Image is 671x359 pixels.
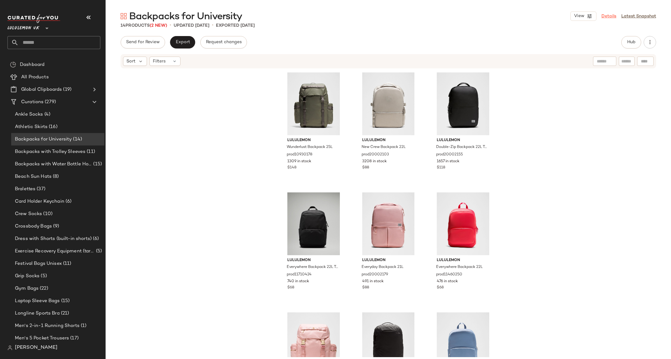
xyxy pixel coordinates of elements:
a: Latest Snapshot [621,13,656,20]
span: lululemon [437,258,489,263]
img: svg%3e [10,62,16,68]
span: (19) [62,86,71,93]
span: prod20002179 [362,272,388,278]
span: Card Holder Keychain [15,198,64,205]
span: Festival Bags Unisex [15,260,62,267]
span: Everyday Backpack 21L [362,265,404,270]
span: (6) [92,235,99,242]
span: (1) [80,322,86,329]
span: Exercise Recovery Equipment (target mobility + muscle recovery equipment) [15,248,95,255]
span: Global Clipboards [21,86,62,93]
span: lululemon [287,258,340,263]
span: $88 [362,165,369,171]
span: lululemon [362,138,415,143]
button: View [570,12,596,21]
span: $88 [362,285,369,291]
span: Backpacks for University [129,11,242,23]
span: Men's 2-in-1 Running Shorts [15,322,80,329]
button: Hub [621,36,641,48]
span: (17) [69,335,79,342]
span: Gym Bags [15,285,39,292]
span: Beach Sun Hats [15,173,52,180]
span: Hub [627,40,636,45]
span: Backpacks with Trolley Sleeves [15,148,85,155]
span: Men's 5 Pocket Trousers [15,335,69,342]
span: Crossbody Bags [15,223,52,230]
span: (22) [39,285,48,292]
img: LU9CLES_070108_1 [357,72,420,135]
span: prod11460250 [436,272,462,278]
span: Lululemon UK [7,21,39,32]
p: Exported [DATE] [216,22,255,29]
span: Backpacks for University [15,136,72,143]
span: 740 in stock [287,279,309,284]
span: (15) [60,297,70,305]
span: Dashboard [20,61,44,68]
span: prod20002155 [436,152,463,158]
span: $118 [437,165,445,171]
span: (8) [52,173,59,180]
button: Export [170,36,195,48]
span: $148 [287,165,296,171]
span: (279) [43,99,56,106]
span: Filters [153,58,166,65]
img: svg%3e [121,13,127,19]
span: 491 in stock [362,279,384,284]
span: lululemon [362,258,415,263]
span: (16) [48,123,57,131]
span: lululemon [287,138,340,143]
span: Wunderlust Backpack 25L [287,145,333,150]
img: LU9CMAS_071462_1 [432,192,494,255]
img: LU9CM5S_0001_1 [432,72,494,135]
span: Laptop Sleeve Bags [15,297,60,305]
span: Athletic Skirts [15,123,48,131]
span: (9) [52,223,59,230]
button: Request changes [200,36,247,48]
span: Backpacks with Water Bottle Holder [15,161,92,168]
span: (4) [43,111,50,118]
span: (11) [85,148,95,155]
span: Export [175,40,190,45]
span: prod11710424 [287,272,312,278]
span: Send for Review [126,40,160,45]
a: Details [601,13,616,20]
span: • [170,22,171,29]
span: Grip Socks [15,273,39,280]
span: [PERSON_NAME] [15,344,57,352]
span: Curations [21,99,43,106]
span: (21) [60,310,69,317]
img: LU9AS8S_069345_1 [282,72,345,135]
span: $68 [287,285,294,291]
span: Ankle Socks [15,111,43,118]
span: Sort [126,58,135,65]
span: (10) [42,210,52,218]
span: Everywhere Backpack 22L Tech Canvas [287,265,339,270]
span: All Products [21,74,49,81]
span: prod10930178 [287,152,313,158]
span: (5) [39,273,47,280]
span: 3208 in stock [362,159,387,164]
button: Send for Review [121,36,165,48]
span: (6) [64,198,71,205]
span: (2 New) [150,23,167,28]
span: lululemon [437,138,489,143]
span: Double-Zip Backpack 22L Tech Canvas [436,145,489,150]
span: Crew Socks [15,210,42,218]
span: Everywhere Backpack 22L [436,265,483,270]
div: Products [121,22,167,29]
span: 476 in stock [437,279,458,284]
span: Dress with Shorts (built-in shorts) [15,235,92,242]
span: (5) [95,248,102,255]
span: (14) [72,136,82,143]
span: View [574,14,584,19]
span: (37) [35,186,45,193]
p: updated [DATE] [174,22,209,29]
img: LU9BRWS_4780_1 [282,192,345,255]
span: (11) [62,260,71,267]
img: LU9CTTS_069005_1 [357,192,420,255]
img: svg%3e [7,345,12,350]
span: • [212,22,213,29]
span: 14 [121,23,126,28]
span: 1657 in stock [437,159,459,164]
span: Request changes [206,40,242,45]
